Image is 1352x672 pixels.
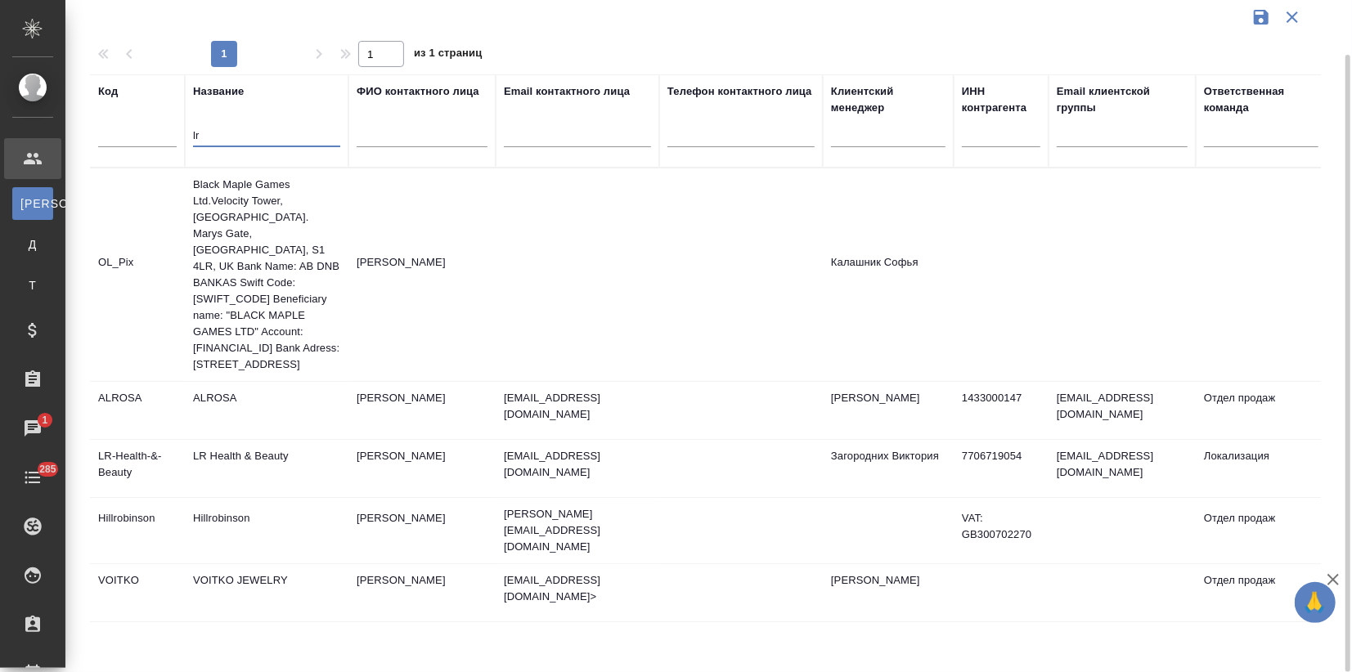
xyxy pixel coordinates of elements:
[1204,83,1318,116] div: Ответственная команда
[954,382,1049,439] td: 1433000147
[504,448,651,481] p: [EMAIL_ADDRESS][DOMAIN_NAME]
[1196,382,1327,439] td: Отдел продаж
[1049,382,1196,439] td: [EMAIL_ADDRESS][DOMAIN_NAME]
[4,457,61,498] a: 285
[12,228,53,261] a: Д
[90,440,185,497] td: LR-Health-&-Beauty
[1301,585,1329,620] span: 🙏
[504,572,651,605] p: [EMAIL_ADDRESS][DOMAIN_NAME]>
[20,277,45,293] span: Т
[185,382,348,439] td: ALROSA
[1196,564,1327,621] td: Отдел продаж
[1049,440,1196,497] td: [EMAIL_ADDRESS][DOMAIN_NAME]
[90,382,185,439] td: ALROSA
[1057,83,1188,116] div: Email клиентской группы
[98,83,118,100] div: Код
[185,168,348,381] td: Black Maple Games Ltd.Velocity Tower, [GEOGRAPHIC_DATA]. Marys Gate, [GEOGRAPHIC_DATA], S1 4LR, U...
[185,502,348,559] td: Hillrobinson
[1295,582,1336,623] button: 🙏
[504,506,651,555] p: [PERSON_NAME][EMAIL_ADDRESS][DOMAIN_NAME]
[20,236,45,253] span: Д
[90,246,185,303] td: OL_Pix
[12,269,53,302] a: Т
[1196,440,1327,497] td: Локализация
[1246,2,1277,33] button: Сохранить фильтры
[348,502,496,559] td: [PERSON_NAME]
[1277,2,1308,33] button: Сбросить фильтры
[504,390,651,423] p: [EMAIL_ADDRESS][DOMAIN_NAME]
[20,195,45,212] span: [PERSON_NAME]
[823,246,954,303] td: Калашник Софья
[414,43,483,67] span: из 1 страниц
[12,187,53,220] a: [PERSON_NAME]
[193,83,244,100] div: Название
[348,564,496,621] td: [PERSON_NAME]
[823,440,954,497] td: Загородних Виктория
[32,412,57,428] span: 1
[348,440,496,497] td: [PERSON_NAME]
[185,564,348,621] td: VOITKO JEWELRY
[823,564,954,621] td: [PERSON_NAME]
[667,83,812,100] div: Телефон контактного лица
[90,564,185,621] td: VOITKO
[1196,502,1327,559] td: Отдел продаж
[831,83,946,116] div: Клиентский менеджер
[348,246,496,303] td: [PERSON_NAME]
[504,83,630,100] div: Email контактного лица
[954,440,1049,497] td: 7706719054
[823,382,954,439] td: [PERSON_NAME]
[185,440,348,497] td: LR Health & Beauty
[4,408,61,449] a: 1
[357,83,479,100] div: ФИО контактного лица
[90,502,185,559] td: Hillrobinson
[348,382,496,439] td: [PERSON_NAME]
[962,83,1040,116] div: ИНН контрагента
[954,502,1049,559] td: VAT: GB300702270
[29,461,66,477] span: 285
